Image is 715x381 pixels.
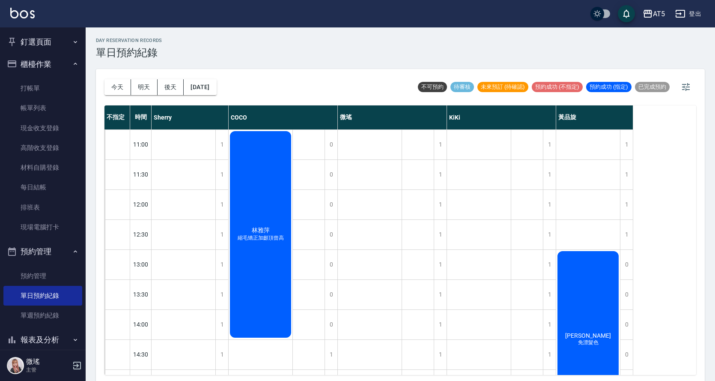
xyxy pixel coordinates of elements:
span: 預約成功 (不指定) [532,83,583,91]
span: 不可預約 [418,83,447,91]
div: 0 [620,250,633,279]
div: 1 [434,220,447,249]
div: Sherry [152,105,229,129]
div: 1 [434,130,447,159]
div: 1 [543,340,556,369]
div: 1 [215,340,228,369]
a: 單週預約紀錄 [3,306,82,325]
button: 報表及分析 [3,329,82,351]
a: 帳單列表 [3,98,82,118]
div: 13:00 [130,249,152,279]
div: 0 [325,220,337,249]
span: [PERSON_NAME] [563,332,613,339]
span: 林雅萍 [250,227,271,234]
div: 微瑤 [338,105,447,129]
div: 1 [543,130,556,159]
div: 0 [325,190,337,219]
div: 11:00 [130,129,152,159]
div: 1 [325,340,337,369]
span: 預約成功 (指定) [586,83,632,91]
button: save [618,5,635,22]
img: Person [7,357,24,374]
div: 時間 [130,105,152,129]
button: 釘選頁面 [3,31,82,53]
div: AT5 [653,9,665,19]
div: 1 [543,160,556,189]
span: 待審核 [450,83,474,91]
span: 已完成預約 [635,83,670,91]
div: 11:30 [130,159,152,189]
div: 0 [325,160,337,189]
button: 登出 [672,6,705,22]
a: 預約管理 [3,266,82,286]
a: 材料自購登錄 [3,158,82,177]
div: 黃品旋 [556,105,633,129]
h3: 單日預約紀錄 [96,47,162,59]
button: 後天 [158,79,184,95]
div: 0 [620,280,633,309]
div: 1 [215,250,228,279]
div: 1 [434,160,447,189]
button: 明天 [131,79,158,95]
div: 1 [543,190,556,219]
img: Logo [10,8,35,18]
h2: day Reservation records [96,38,162,43]
div: 1 [620,130,633,159]
div: 0 [620,310,633,339]
div: 0 [620,340,633,369]
div: 14:30 [130,339,152,369]
div: 14:00 [130,309,152,339]
button: AT5 [639,5,668,23]
div: 0 [325,310,337,339]
div: 0 [325,130,337,159]
div: 12:00 [130,189,152,219]
div: 1 [434,310,447,339]
div: 13:30 [130,279,152,309]
a: 單日預約紀錄 [3,286,82,306]
h5: 微瑤 [26,357,70,366]
div: 1 [543,280,556,309]
div: 1 [215,130,228,159]
button: 櫃檯作業 [3,53,82,75]
div: 1 [215,220,228,249]
div: 1 [543,220,556,249]
div: COCO [229,105,338,129]
a: 現場電腦打卡 [3,217,82,237]
span: 未來預訂 (待確認) [477,83,528,91]
button: [DATE] [184,79,216,95]
div: 1 [434,250,447,279]
div: 0 [325,280,337,309]
span: 縮毛矯正加顱頂曾高 [236,234,286,242]
div: KiKi [447,105,556,129]
a: 每日結帳 [3,177,82,197]
div: 1 [215,310,228,339]
a: 排班表 [3,198,82,217]
button: 今天 [104,79,131,95]
div: 1 [620,190,633,219]
div: 1 [543,310,556,339]
a: 現金收支登錄 [3,118,82,138]
div: 1 [434,190,447,219]
a: 打帳單 [3,78,82,98]
button: 預約管理 [3,240,82,263]
div: 12:30 [130,219,152,249]
div: 1 [215,160,228,189]
span: 免漂髮色 [576,339,600,346]
div: 1 [215,280,228,309]
div: 1 [620,220,633,249]
div: 不指定 [104,105,130,129]
div: 1 [543,250,556,279]
a: 高階收支登錄 [3,138,82,158]
div: 1 [620,160,633,189]
p: 主管 [26,366,70,374]
div: 0 [325,250,337,279]
div: 1 [434,340,447,369]
div: 1 [434,280,447,309]
div: 1 [215,190,228,219]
